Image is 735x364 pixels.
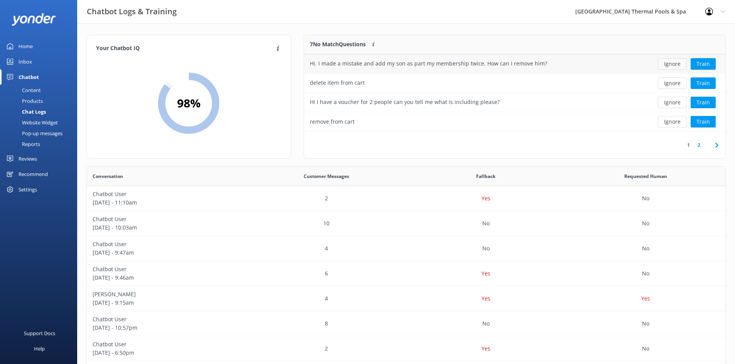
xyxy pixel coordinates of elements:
a: Reports [5,139,77,149]
div: Chat Logs [5,106,46,117]
p: 6 [325,269,328,278]
p: No [482,219,490,228]
div: row [304,93,725,112]
div: row [87,311,725,336]
a: Chat Logs [5,106,77,117]
p: No [642,244,649,253]
div: grid [304,54,725,131]
p: [DATE] - 9:47am [93,248,241,257]
p: [DATE] - 6:50pm [93,349,241,357]
div: Help [34,341,45,356]
div: row [87,211,725,236]
a: 1 [683,141,694,149]
p: 2 [325,344,328,353]
div: Chatbot [19,69,39,85]
a: Website Widget [5,117,77,128]
div: Hi I have a voucher for 2 people can you tell me what is including please? [310,98,500,106]
div: Settings [19,182,37,197]
p: Chatbot User [93,265,241,273]
p: Chatbot User [93,340,241,349]
p: No [642,269,649,278]
h3: Chatbot Logs & Training [87,5,177,18]
p: 2 [325,194,328,203]
span: Requested Human [624,173,667,180]
div: Home [19,39,33,54]
div: row [87,261,725,286]
h2: 98 % [177,94,201,112]
span: Conversation [93,173,123,180]
span: Customer Messages [304,173,349,180]
div: row [304,54,725,74]
p: [DATE] - 9:46am [93,273,241,282]
p: 8 [325,319,328,328]
a: Pop-up messages [5,128,77,139]
div: delete item from cart [310,79,365,87]
button: Train [691,58,716,70]
div: remove from cart [310,117,355,126]
div: row [87,186,725,211]
p: 4 [325,244,328,253]
p: [DATE] - 10:57pm [93,324,241,332]
p: Yes [482,344,490,353]
div: Inbox [19,54,32,69]
div: Products [5,96,43,106]
div: Content [5,85,41,96]
div: row [87,286,725,311]
p: 4 [325,294,328,303]
div: Reports [5,139,40,149]
button: Ignore [658,58,687,70]
p: Chatbot User [93,315,241,324]
p: No [642,219,649,228]
p: Chatbot User [93,240,241,248]
p: No [642,319,649,328]
p: [DATE] - 10:03am [93,223,241,232]
div: Hi. I made a mistake and add my son as part my membership twice. How can I remove him? [310,59,547,68]
div: row [87,236,725,261]
a: Content [5,85,77,96]
p: [DATE] - 9:15am [93,299,241,307]
p: Yes [482,194,490,203]
p: Chatbot User [93,215,241,223]
div: row [304,74,725,93]
div: Website Widget [5,117,58,128]
a: Products [5,96,77,106]
div: row [87,336,725,361]
div: Pop-up messages [5,128,63,139]
div: Reviews [19,151,37,166]
button: Train [691,116,716,127]
p: No [642,344,649,353]
p: [DATE] - 11:10am [93,198,241,207]
img: yonder-white-logo.png [12,13,56,26]
a: 2 [694,141,704,149]
div: Recommend [19,166,48,182]
p: 10 [323,219,329,228]
p: Yes [482,269,490,278]
p: Yes [482,294,490,303]
button: Train [691,77,716,89]
h4: Your Chatbot IQ [96,44,274,53]
p: No [482,244,490,253]
span: Fallback [476,173,495,180]
p: Chatbot User [93,190,241,198]
p: [PERSON_NAME] [93,290,241,299]
button: Ignore [658,97,687,108]
p: No [642,194,649,203]
button: Ignore [658,116,687,127]
p: 7 No Match Questions [310,40,366,49]
div: Support Docs [24,325,55,341]
p: No [482,319,490,328]
button: Ignore [658,77,687,89]
button: Train [691,97,716,108]
p: Yes [641,294,650,303]
div: row [304,112,725,131]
